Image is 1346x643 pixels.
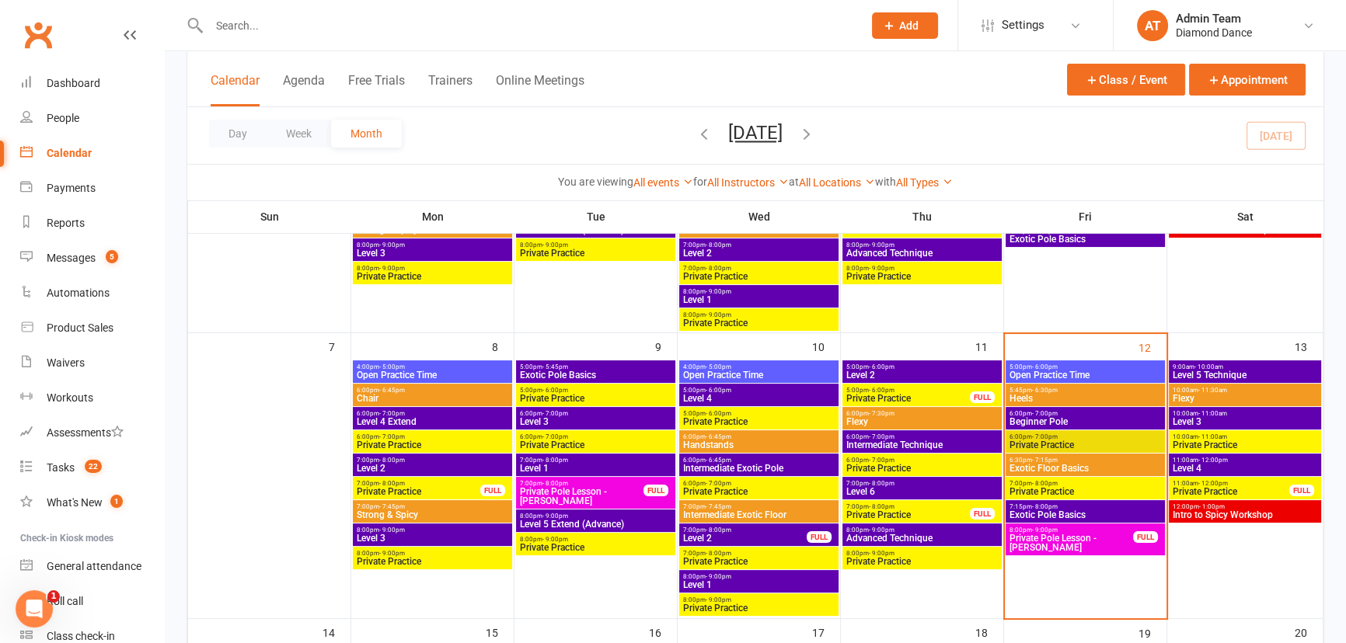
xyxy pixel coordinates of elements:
span: 7:00pm [682,265,835,272]
span: - 1:00pm [1199,503,1225,510]
div: AT [1137,10,1168,41]
span: 5:00pm [846,363,999,370]
button: Free Trials [348,73,405,106]
span: 6:00pm [682,433,835,440]
span: - 7:00pm [869,433,894,440]
div: Tasks [47,461,75,474]
button: Day [209,120,267,148]
button: Appointment [1189,64,1306,96]
span: 6:00pm [356,410,509,417]
a: Calendar [20,136,164,171]
button: Week [267,120,331,148]
span: - 8:00pm [706,550,731,557]
span: 8:00pm [846,265,999,272]
span: 7:15pm [1009,503,1162,510]
button: [DATE] [728,122,783,144]
span: - 9:00pm [706,311,731,318]
div: Roll call [47,595,83,607]
a: All Locations [799,176,875,189]
span: - 7:00pm [542,433,568,440]
span: - 8:00pm [379,457,405,464]
th: Tue [514,200,678,233]
th: Fri [1004,200,1167,233]
span: Chair [356,394,509,403]
span: - 7:00pm [869,457,894,464]
span: 8:00pm [846,550,999,557]
span: 6:00pm [519,433,672,440]
th: Sun [188,200,351,233]
span: - 5:45pm [542,363,568,370]
span: - 6:00pm [869,387,894,394]
span: 6:00pm [846,433,999,440]
span: 4:00pm [356,363,509,370]
span: 8:00pm [682,596,835,603]
span: 8:00pm [846,242,999,249]
a: Reports [20,206,164,241]
div: 10 [812,333,840,359]
span: 10:00am [1172,433,1318,440]
span: - 6:00pm [1032,363,1058,370]
span: - 10:00am [1194,363,1223,370]
div: FULL [970,391,995,403]
span: 10:00am [1172,387,1318,394]
span: Level 2 [682,534,807,543]
div: FULL [807,531,832,543]
div: People [47,112,79,124]
span: - 11:00am [1198,433,1227,440]
span: 12:00pm [1172,503,1318,510]
span: Private Practice [1009,487,1162,496]
span: Private Practice [1009,440,1162,450]
span: 5:00pm [682,410,835,417]
button: Add [872,12,938,39]
span: Level 3 [1172,417,1318,426]
span: 7:00pm [846,503,971,510]
a: People [20,101,164,136]
span: 8:00pm [682,573,835,580]
span: - 12:00pm [1198,480,1228,487]
div: FULL [480,485,505,496]
span: 6:00pm [356,387,509,394]
span: Level 3 [356,534,509,543]
span: 1 [110,495,123,508]
span: Exotic Pole Basics [1009,510,1162,520]
a: All Types [896,176,953,189]
span: Private Practice [356,557,509,566]
span: Settings [1002,8,1044,43]
a: Roll call [20,584,164,619]
span: Heels [1009,394,1162,403]
div: What's New [47,496,103,509]
span: Level 4 Extend [356,417,509,426]
a: Product Sales [20,311,164,346]
span: - 9:00pm [869,265,894,272]
span: 6:00pm [1009,433,1162,440]
span: Handstands [682,440,835,450]
a: All events [633,176,693,189]
div: Messages [47,252,96,264]
span: - 7:30pm [869,410,894,417]
span: - 8:00pm [706,527,731,534]
span: Intro to Spicy Workshop [1172,510,1318,520]
div: General attendance [47,560,141,572]
span: Private Practice [682,557,835,566]
div: Diamond Dance [1176,26,1252,40]
a: Clubworx [19,16,58,54]
span: Private Pole Lesson - [PERSON_NAME] [519,487,644,506]
span: Intermediate Technique [846,440,999,450]
span: Level 2 [846,370,999,380]
strong: for [693,176,707,188]
div: Calendar [47,147,92,159]
span: 8:00pm [846,527,999,534]
span: 5:00pm [519,363,672,370]
span: Exotic Pole Basics [1009,235,1162,244]
button: Month [331,120,402,148]
span: Intermediate Exotic Pole [682,464,835,473]
span: - 6:00pm [706,387,731,394]
strong: You are viewing [558,176,633,188]
span: 5:00pm [1009,363,1162,370]
span: 7:00pm [1009,480,1162,487]
span: Level 6 [846,487,999,496]
a: All Instructors [707,176,789,189]
span: Private Practice [682,487,835,496]
span: Level 5 Extend (Advance) [519,520,672,529]
div: FULL [970,508,995,520]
